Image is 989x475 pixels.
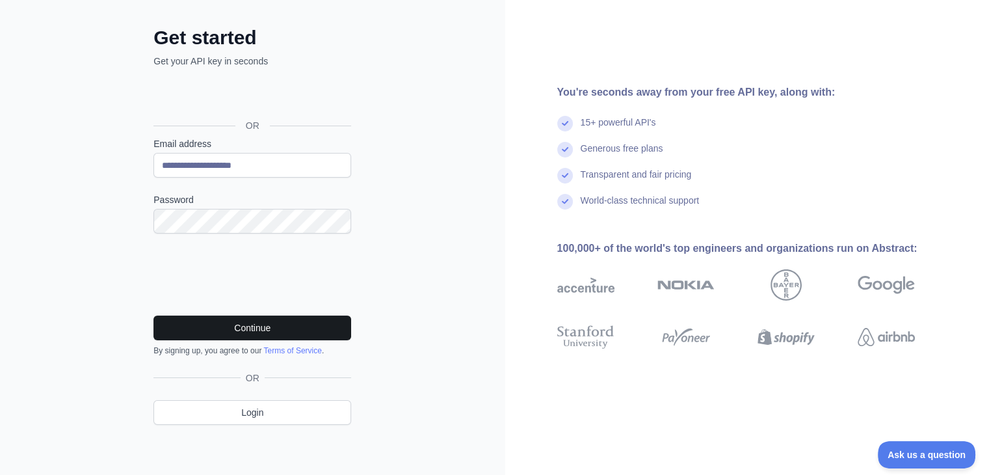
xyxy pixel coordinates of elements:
h2: Get started [153,26,351,49]
img: check mark [557,168,573,183]
div: You're seconds away from your free API key, along with: [557,85,956,100]
img: shopify [758,323,815,351]
iframe: Botón Iniciar sesión con Google [147,82,355,111]
button: Continue [153,316,351,340]
label: Password [153,193,351,206]
iframe: reCAPTCHA [153,249,351,300]
span: OR [241,372,265,385]
img: airbnb [858,323,915,351]
div: World-class technical support [581,194,700,220]
span: OR [235,119,270,132]
img: google [858,269,915,301]
div: By signing up, you agree to our . [153,346,351,356]
label: Email address [153,137,351,150]
img: payoneer [657,323,715,351]
a: Login [153,400,351,425]
img: check mark [557,116,573,131]
img: bayer [771,269,802,301]
img: nokia [657,269,715,301]
iframe: Toggle Customer Support [878,441,976,468]
a: Terms of Service [263,346,321,355]
img: accenture [557,269,614,301]
p: Get your API key in seconds [153,55,351,68]
div: 100,000+ of the world's top engineers and organizations run on Abstract: [557,241,956,256]
div: Transparent and fair pricing [581,168,692,194]
img: check mark [557,142,573,157]
div: 15+ powerful API's [581,116,656,142]
img: check mark [557,194,573,210]
img: stanford university [557,323,614,351]
div: Generous free plans [581,142,663,168]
